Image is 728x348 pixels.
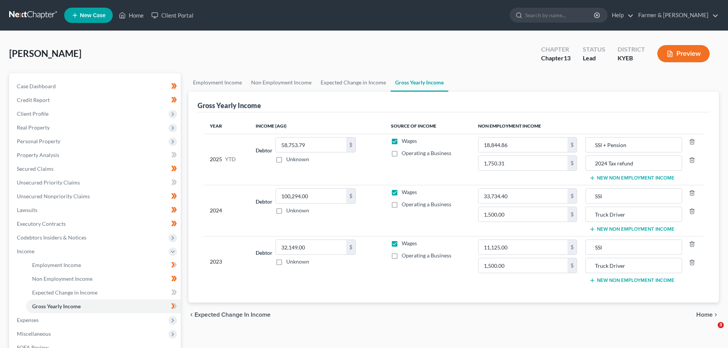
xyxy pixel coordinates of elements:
[11,176,181,189] a: Unsecured Priority Claims
[541,45,571,54] div: Chapter
[478,240,567,254] input: 0.00
[478,189,567,203] input: 0.00
[17,83,56,89] span: Case Dashboard
[286,155,309,163] label: Unknown
[564,54,571,62] span: 13
[696,312,719,318] button: Home chevron_right
[26,258,181,272] a: Employment Income
[402,240,417,246] span: Wages
[478,207,567,222] input: 0.00
[210,240,243,284] div: 2023
[17,330,51,337] span: Miscellaneous
[391,73,448,92] a: Gross Yearly Income
[188,312,195,318] i: chevron_left
[17,165,54,172] span: Secured Claims
[589,277,674,283] button: New Non Employment Income
[541,54,571,63] div: Chapter
[472,118,704,134] th: Non Employment Income
[204,118,250,134] th: Year
[590,240,678,254] input: Source of Income
[250,118,384,134] th: Income (AGI)
[346,189,355,203] div: $
[17,220,66,227] span: Executory Contracts
[402,138,417,144] span: Wages
[32,303,81,309] span: Gross Yearly Income
[32,275,92,282] span: Non Employment Income
[478,138,567,152] input: 0.00
[590,258,678,273] input: Source of Income
[210,188,243,233] div: 2024
[26,272,181,286] a: Non Employment Income
[17,207,37,213] span: Lawsuits
[567,189,577,203] div: $
[17,138,60,144] span: Personal Property
[11,93,181,107] a: Credit Report
[567,207,577,222] div: $
[402,189,417,195] span: Wages
[26,286,181,299] a: Expected Change in Income
[17,110,49,117] span: Client Profile
[17,234,86,241] span: Codebtors Insiders & Notices
[17,248,34,254] span: Income
[188,73,246,92] a: Employment Income
[608,8,634,22] a: Help
[210,137,243,181] div: 2025
[590,207,678,222] input: Source of Income
[17,124,50,131] span: Real Property
[478,156,567,170] input: 0.00
[657,45,710,62] button: Preview
[702,322,720,340] iframe: Intercom live chat
[618,45,645,54] div: District
[567,258,577,273] div: $
[286,207,309,214] label: Unknown
[9,48,81,59] span: [PERSON_NAME]
[713,312,719,318] i: chevron_right
[195,312,271,318] span: Expected Change in Income
[590,138,678,152] input: Source of Income
[589,175,674,181] button: New Non Employment Income
[198,101,261,110] div: Gross Yearly Income
[346,240,355,254] div: $
[567,138,577,152] div: $
[634,8,718,22] a: Farmer & [PERSON_NAME]
[148,8,197,22] a: Client Portal
[525,8,595,22] input: Search by name...
[590,156,678,170] input: Source of Income
[696,312,713,318] span: Home
[276,189,346,203] input: 0.00
[256,249,272,257] label: Debtor
[17,152,59,158] span: Property Analysis
[17,97,50,103] span: Credit Report
[32,289,97,296] span: Expected Change in Income
[718,322,724,328] span: 3
[256,197,272,206] label: Debtor
[225,155,236,163] span: YTD
[17,179,80,186] span: Unsecured Priority Claims
[346,138,355,152] div: $
[316,73,391,92] a: Expected Change in Income
[246,73,316,92] a: Non Employment Income
[11,203,181,217] a: Lawsuits
[17,317,39,323] span: Expenses
[17,193,90,199] span: Unsecured Nonpriority Claims
[11,162,181,176] a: Secured Claims
[11,148,181,162] a: Property Analysis
[589,226,674,232] button: New Non Employment Income
[32,262,81,268] span: Employment Income
[567,240,577,254] div: $
[188,312,271,318] button: chevron_left Expected Change in Income
[80,13,105,18] span: New Case
[590,189,678,203] input: Source of Income
[402,252,451,259] span: Operating a Business
[276,240,346,254] input: 0.00
[567,156,577,170] div: $
[11,189,181,203] a: Unsecured Nonpriority Claims
[11,217,181,231] a: Executory Contracts
[583,54,605,63] div: Lead
[276,138,346,152] input: 0.00
[402,150,451,156] span: Operating a Business
[402,201,451,207] span: Operating a Business
[583,45,605,54] div: Status
[256,146,272,154] label: Debtor
[385,118,472,134] th: Source of Income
